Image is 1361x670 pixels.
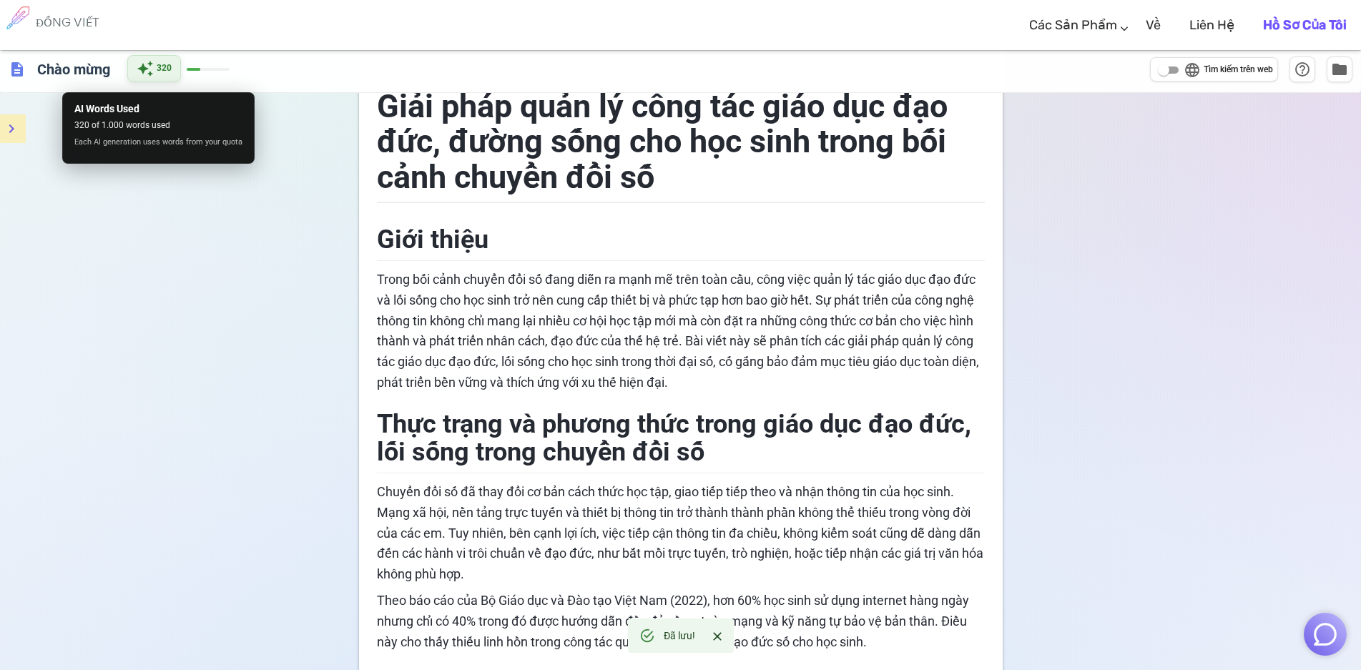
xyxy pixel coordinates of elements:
a: Các sản phẩm [1029,4,1117,46]
font: Giải pháp quản lý công tác giáo dục đạo đức, đường sống cho học sinh trong bối cảnh chuyển đổi số [377,87,955,196]
button: Trợ giúp & Phím tắt [1289,56,1315,82]
p: AI Words Used [74,102,242,116]
span: language [1184,61,1201,79]
a: Về [1146,4,1161,46]
span: auto_awesome [137,60,154,77]
font: Thực trạng và phương thức trong giáo dục đạo đức, lối sống trong chuyển đổi số [377,409,978,468]
a: Hồ sơ của tôi [1263,4,1347,46]
img: Close chat [1312,621,1339,648]
font: Hồ sơ của tôi [1263,17,1347,33]
font: Đã lưu! [664,630,695,641]
font: Liên hệ [1189,17,1234,33]
button: Quản lý tài liệu [1327,56,1352,82]
span: 320 of 1.000 words used [74,119,242,133]
font: Các sản phẩm [1029,17,1117,33]
font: ĐỒNG VIẾT [36,14,99,30]
span: help_outline [1294,61,1311,78]
font: Theo báo cáo của Bộ Giáo dục và Đào tạo Việt Nam (2022), hơn 60% học sinh sử dụng internet hàng n... [377,593,972,649]
a: Liên hệ [1189,4,1234,46]
h6: Nhấp để chỉnh sửa tiêu đề [31,55,116,84]
font: 320 [157,63,172,73]
font: Giới thiệu [377,225,488,255]
font: Tìm kiếm trên web [1204,64,1273,74]
button: Đóng [707,626,728,647]
font: Về [1146,17,1161,33]
font: Trong bối cảnh chuyển đổi số đang diễn ra mạnh mẽ trên toàn cầu, công việc quản lý tác giáo dục đ... [377,272,982,390]
font: Chuyển đổi số đã thay đổi cơ bản cách thức học tập, giao tiếp tiếp theo và nhận thông tin của học... [377,484,986,581]
span: folder [1331,61,1348,78]
span: Each AI generation uses words from your quota [74,136,242,149]
span: description [9,61,26,78]
font: Chào mừng [37,61,110,78]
